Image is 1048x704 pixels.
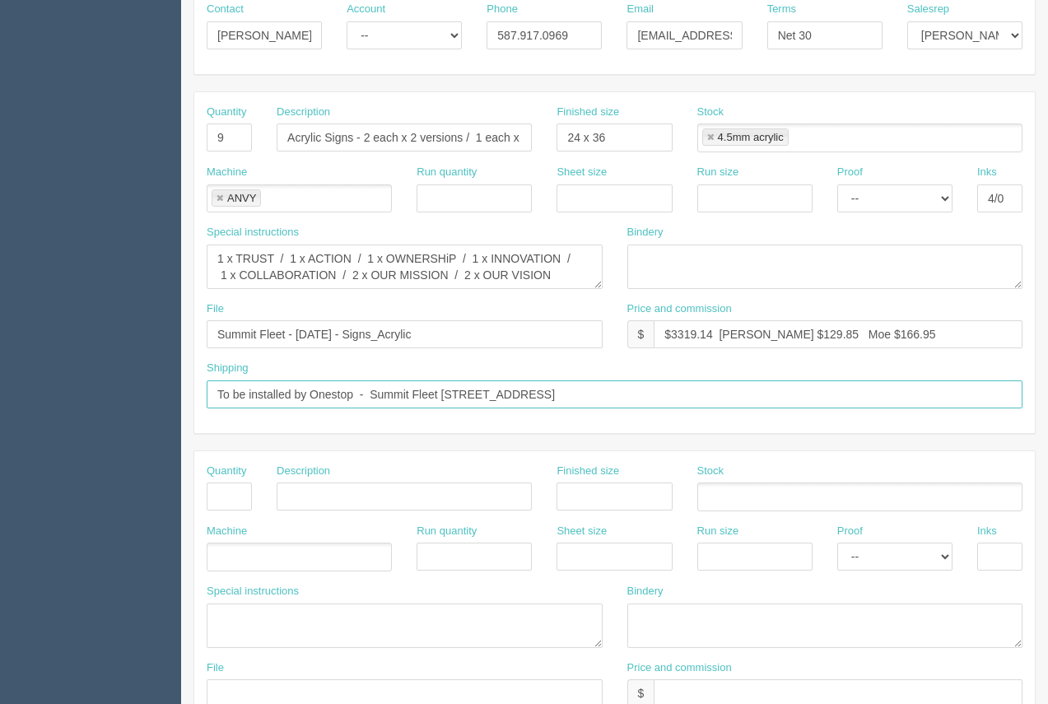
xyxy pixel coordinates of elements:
[557,524,607,539] label: Sheet size
[487,2,518,17] label: Phone
[626,2,654,17] label: Email
[697,165,739,180] label: Run size
[417,165,477,180] label: Run quantity
[207,660,224,676] label: File
[907,2,949,17] label: Salesrep
[557,105,619,120] label: Finished size
[627,320,654,348] div: $
[417,524,477,539] label: Run quantity
[207,524,247,539] label: Machine
[557,165,607,180] label: Sheet size
[627,660,732,676] label: Price and commission
[557,464,619,479] label: Finished size
[837,165,863,180] label: Proof
[207,361,249,376] label: Shipping
[207,301,224,317] label: File
[627,584,664,599] label: Bindery
[977,165,997,180] label: Inks
[627,225,664,240] label: Bindery
[627,301,732,317] label: Price and commission
[837,524,863,539] label: Proof
[977,524,997,539] label: Inks
[767,2,796,17] label: Terms
[277,105,330,120] label: Description
[347,2,385,17] label: Account
[207,225,299,240] label: Special instructions
[697,524,739,539] label: Run size
[207,464,246,479] label: Quantity
[207,2,244,17] label: Contact
[277,464,330,479] label: Description
[718,132,784,142] div: 4.5mm acrylic
[207,165,247,180] label: Machine
[227,193,256,203] div: ANVY
[207,105,246,120] label: Quantity
[207,584,299,599] label: Special instructions
[697,105,724,120] label: Stock
[697,464,724,479] label: Stock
